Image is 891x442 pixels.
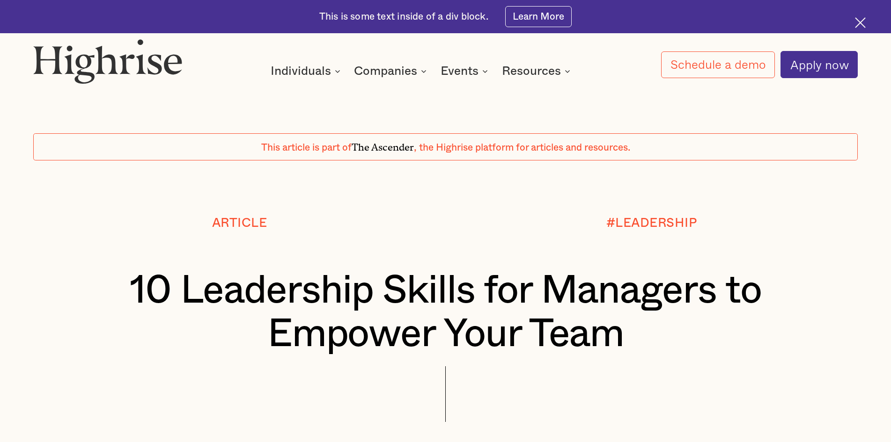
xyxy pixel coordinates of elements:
span: , the Highrise platform for articles and resources. [414,143,630,152]
img: Highrise logo [33,39,182,84]
div: #LEADERSHIP [606,216,697,230]
a: Learn More [505,6,572,27]
div: Companies [354,65,429,77]
div: Companies [354,65,417,77]
div: Individuals [271,65,331,77]
div: Article [212,216,267,230]
a: Schedule a demo [661,51,775,78]
div: Resources [502,65,561,77]
div: Events [441,65,491,77]
div: This is some text inside of a div block. [319,10,488,23]
a: Apply now [781,51,857,78]
div: Events [441,65,479,77]
img: Cross icon [855,17,866,28]
span: This article is part of [261,143,352,152]
div: Resources [502,65,573,77]
span: The Ascender [352,139,414,151]
h1: 10 Leadership Skills for Managers to Empower Your Team [68,269,824,356]
div: Individuals [271,65,343,77]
